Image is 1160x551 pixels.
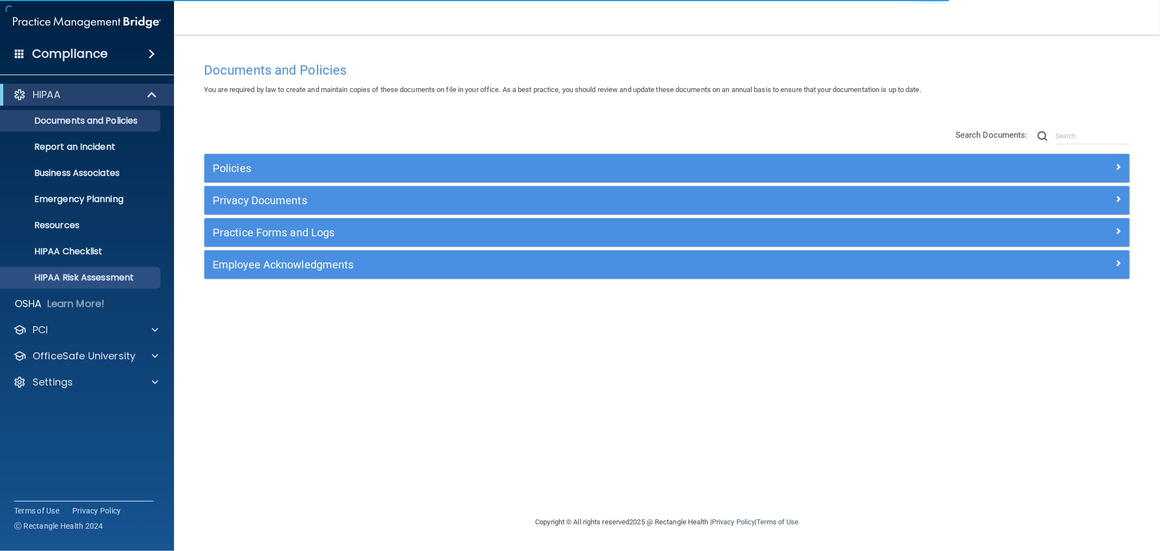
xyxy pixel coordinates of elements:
[973,475,1147,517] iframe: Drift Widget Chat Controller
[7,142,156,152] p: Report an Incident
[13,11,161,33] img: PMB logo
[7,115,156,126] p: Documents and Policies
[213,162,890,174] h5: Policies
[204,63,1130,77] h4: Documents and Policies
[33,350,135,363] p: OfficeSafe University
[32,46,108,62] h4: Compliance
[956,130,1028,140] span: Search Documents:
[213,256,1121,273] a: Employee Acknowledgments
[213,224,1121,241] a: Practice Forms and Logs
[72,505,121,516] a: Privacy Policy
[213,192,1121,209] a: Privacy Documents
[13,376,158,389] a: Settings
[213,259,890,271] h5: Employee Acknowledgments
[204,85,921,94] span: You are required by law to create and maintain copies of these documents on file in your office. ...
[469,505,866,540] div: Copyright © All rights reserved 2025 @ Rectangle Health | |
[712,518,755,526] a: Privacy Policy
[14,505,59,516] a: Terms of Use
[7,272,156,283] p: HIPAA Risk Assessment
[213,160,1121,177] a: Policies
[33,88,60,101] p: HIPAA
[13,323,158,336] a: PCI
[7,168,156,179] p: Business Associates
[7,246,156,257] p: HIPAA Checklist
[213,194,890,206] h5: Privacy Documents
[7,220,156,231] p: Resources
[14,521,103,531] span: Ⓒ Rectangle Health 2024
[13,350,158,363] a: OfficeSafe University
[1056,128,1130,144] input: Search
[33,376,73,389] p: Settings
[756,518,798,526] a: Terms of Use
[213,226,890,238] h5: Practice Forms and Logs
[1038,131,1047,141] img: ic-search.3b580494.png
[7,194,156,205] p: Emergency Planning
[47,297,105,310] p: Learn More!
[15,297,42,310] p: OSHA
[13,88,158,101] a: HIPAA
[33,323,48,336] p: PCI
